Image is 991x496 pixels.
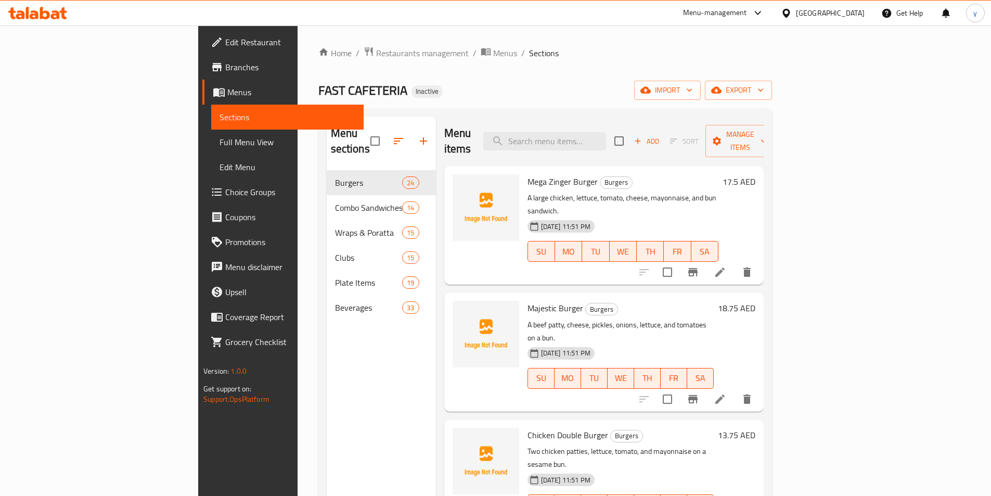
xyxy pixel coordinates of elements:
div: items [402,226,419,239]
span: 14 [403,203,418,213]
button: SU [527,241,555,262]
span: Add item [630,133,663,149]
h2: Menu items [444,125,471,157]
button: WE [608,368,634,389]
span: TU [586,244,605,259]
div: Burgers [585,303,618,315]
button: delete [735,387,760,412]
span: Wraps & Poratta [335,226,403,239]
span: Upsell [225,286,355,298]
button: TU [582,241,609,262]
button: TH [634,368,661,389]
span: Promotions [225,236,355,248]
div: Burgers24 [327,170,436,195]
span: Choice Groups [225,186,355,198]
button: import [634,81,701,100]
span: [DATE] 11:51 PM [537,475,595,485]
span: Branches [225,61,355,73]
button: TU [581,368,608,389]
button: Branch-specific-item [680,260,705,285]
button: Manage items [705,125,775,157]
span: Restaurants management [376,47,469,59]
input: search [483,132,606,150]
span: export [713,84,764,97]
img: Chicken Double Burger [453,428,519,494]
span: [DATE] 11:51 PM [537,348,595,358]
span: Edit Restaurant [225,36,355,48]
span: [DATE] 11:51 PM [537,222,595,232]
span: Burgers [586,303,617,315]
div: Plate Items19 [327,270,436,295]
h6: 13.75 AED [718,428,755,442]
h6: 17.5 AED [723,174,755,189]
span: Manage items [714,128,767,154]
span: Burgers [611,430,642,442]
div: Menu-management [683,7,747,19]
span: Menus [493,47,517,59]
span: Mega Zinger Burger [527,174,598,189]
span: Select section [608,130,630,152]
span: Select section first [663,133,705,149]
span: WE [612,371,630,386]
li: / [521,47,525,59]
div: Combo Sandwiches14 [327,195,436,220]
button: SU [527,368,555,389]
span: import [642,84,692,97]
span: Burgers [600,176,632,188]
span: Menus [227,86,355,98]
span: Burgers [335,176,403,189]
span: 24 [403,178,418,188]
a: Edit Restaurant [202,30,364,55]
a: Grocery Checklist [202,329,364,354]
h6: 18.75 AED [718,301,755,315]
span: Get support on: [203,382,251,396]
span: FR [668,244,687,259]
button: FR [661,368,687,389]
button: FR [664,241,691,262]
div: items [402,251,419,264]
button: Branch-specific-item [680,387,705,412]
span: 1.0.0 [230,364,247,378]
span: MO [559,244,578,259]
img: Majestic Burger [453,301,519,367]
div: Inactive [411,85,443,98]
span: y [973,7,977,19]
span: Full Menu View [220,136,355,148]
img: Mega Zinger Burger [453,174,519,241]
a: Edit menu item [714,393,726,405]
div: Burgers [610,430,643,442]
button: Add section [411,129,436,154]
div: items [402,276,419,289]
button: export [705,81,772,100]
span: Beverages [335,301,403,314]
button: delete [735,260,760,285]
a: Edit menu item [714,266,726,278]
span: Coupons [225,211,355,223]
span: 19 [403,278,418,288]
a: Support.OpsPlatform [203,392,269,406]
span: FR [665,371,683,386]
span: Select all sections [364,130,386,152]
a: Sections [211,105,364,130]
span: Grocery Checklist [225,336,355,348]
button: Add [630,133,663,149]
p: Two chicken patties, lettuce, tomato, and mayonnaise on a sesame bun. [527,445,714,471]
nav: breadcrumb [318,46,772,60]
div: Combo Sandwiches [335,201,403,214]
a: Choice Groups [202,180,364,205]
a: Menus [202,80,364,105]
span: Add [633,135,661,147]
a: Menus [481,46,517,60]
div: items [402,301,419,314]
span: SU [532,371,550,386]
p: A beef patty, cheese, pickles, onions, lettuce, and tomatoes on a bun. [527,319,714,345]
a: Full Menu View [211,130,364,155]
div: Wraps & Poratta15 [327,220,436,245]
span: MO [559,371,577,386]
span: WE [614,244,633,259]
span: Clubs [335,251,403,264]
button: TH [637,241,664,262]
span: Select to update [657,388,678,410]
